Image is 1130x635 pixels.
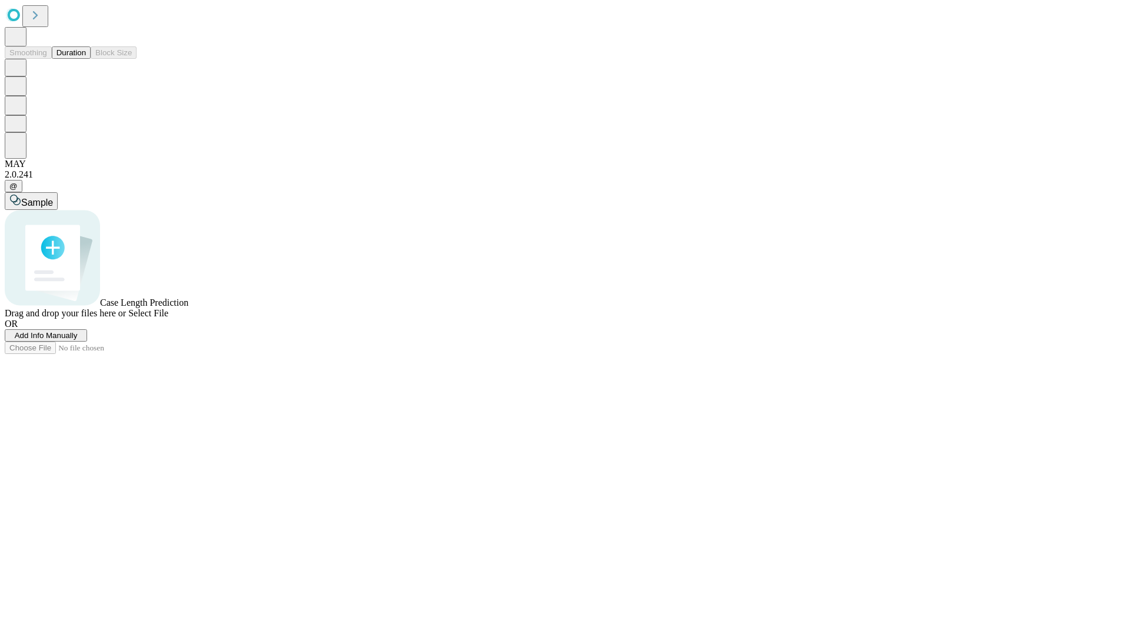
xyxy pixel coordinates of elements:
[5,329,87,342] button: Add Info Manually
[15,331,78,340] span: Add Info Manually
[52,46,91,59] button: Duration
[5,192,58,210] button: Sample
[100,298,188,308] span: Case Length Prediction
[5,169,1125,180] div: 2.0.241
[5,319,18,329] span: OR
[9,182,18,190] span: @
[5,159,1125,169] div: MAY
[5,308,126,318] span: Drag and drop your files here or
[5,180,22,192] button: @
[21,198,53,208] span: Sample
[5,46,52,59] button: Smoothing
[128,308,168,318] span: Select File
[91,46,137,59] button: Block Size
